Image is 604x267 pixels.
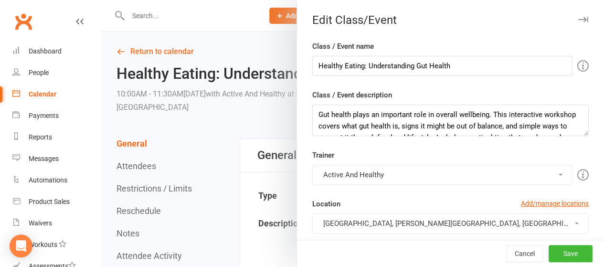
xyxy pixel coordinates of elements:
[29,69,49,76] div: People
[29,155,59,162] div: Messages
[297,13,604,27] div: Edit Class/Event
[12,84,101,105] a: Calendar
[12,148,101,170] a: Messages
[29,176,67,184] div: Automations
[507,245,543,262] button: Cancel
[312,56,572,76] input: Enter event name
[312,198,340,210] label: Location
[312,89,392,101] label: Class / Event description
[12,170,101,191] a: Automations
[29,47,62,55] div: Dashboard
[12,191,101,213] a: Product Sales
[29,241,57,248] div: Workouts
[312,214,589,234] button: [GEOGRAPHIC_DATA], [PERSON_NAME][GEOGRAPHIC_DATA], [GEOGRAPHIC_DATA]
[29,219,52,227] div: Waivers
[312,150,334,161] label: Trainer
[521,198,589,209] a: Add/manage locations
[11,10,35,33] a: Clubworx
[323,219,591,228] span: [GEOGRAPHIC_DATA], [PERSON_NAME][GEOGRAPHIC_DATA], [GEOGRAPHIC_DATA]
[29,133,52,141] div: Reports
[12,105,101,127] a: Payments
[312,165,572,185] button: Active And Healthy
[10,235,32,257] div: Open Intercom Messenger
[12,127,101,148] a: Reports
[549,245,593,262] button: Save
[12,213,101,234] a: Waivers
[12,62,101,84] a: People
[312,41,374,52] label: Class / Event name
[29,90,56,98] div: Calendar
[29,198,70,205] div: Product Sales
[12,234,101,256] a: Workouts
[12,41,101,62] a: Dashboard
[29,112,59,119] div: Payments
